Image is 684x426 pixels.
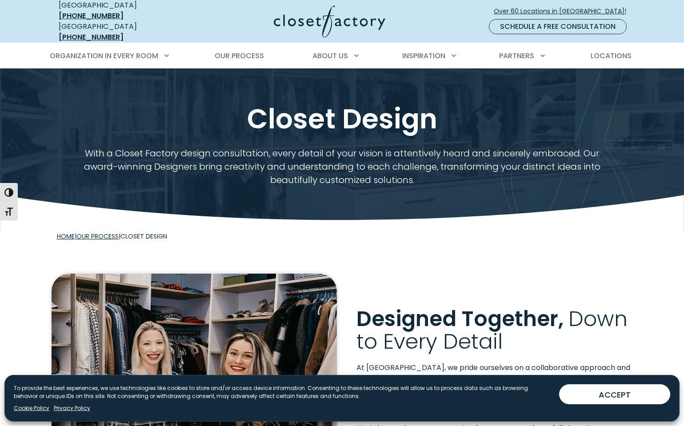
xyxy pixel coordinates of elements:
span: Designed Together, [356,304,564,334]
img: Closet Factory Logo [274,5,385,38]
a: [PHONE_NUMBER] [59,32,124,42]
span: Closet Design [120,232,167,241]
a: Privacy Policy [54,404,90,412]
a: Cookie Policy [14,404,49,412]
span: Over 60 Locations in [GEOGRAPHIC_DATA]! [494,7,633,16]
a: Our Process [76,232,119,241]
a: Schedule a Free Consultation [489,19,627,34]
span: About Us [312,51,348,61]
nav: Primary Menu [44,44,641,68]
button: ACCEPT [559,384,670,404]
span: Down to Every Detail [356,304,628,356]
span: Locations [591,51,632,61]
span: Partners [499,51,534,61]
span: Our Process [215,51,264,61]
a: Over 60 Locations in [GEOGRAPHIC_DATA]! [493,4,634,19]
h1: Closet Design [57,102,628,136]
span: | | [57,232,167,241]
a: [PHONE_NUMBER] [59,11,124,21]
div: [GEOGRAPHIC_DATA] [59,21,188,43]
span: Organization in Every Room [50,51,158,61]
p: With a Closet Factory design consultation, every detail of your vision is attentively heard and s... [81,147,603,187]
span: Inspiration [402,51,445,61]
p: At [GEOGRAPHIC_DATA], we pride ourselves on a collaborative approach and meticulous attention to ... [356,362,633,416]
a: Home [57,232,75,241]
p: To provide the best experiences, we use technologies like cookies to store and/or access device i... [14,384,552,400]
